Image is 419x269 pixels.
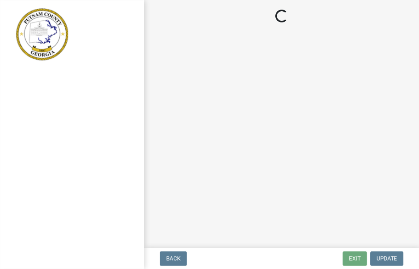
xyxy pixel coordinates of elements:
img: Putnam County, Georgia [16,8,68,60]
button: Update [370,251,403,266]
span: Back [166,255,180,262]
span: Update [377,255,397,262]
button: Back [160,251,187,266]
button: Exit [343,251,367,266]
